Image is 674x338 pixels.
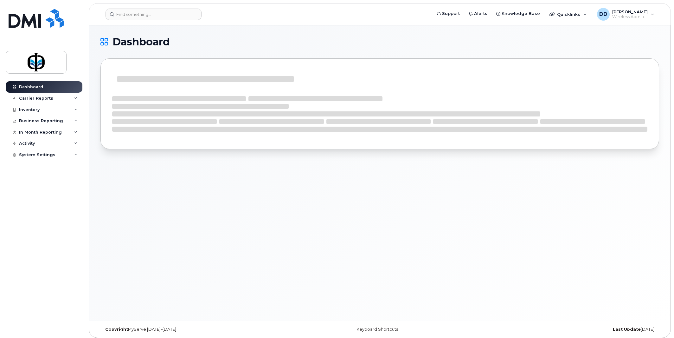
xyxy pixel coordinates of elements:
strong: Last Update [613,327,641,332]
strong: Copyright [105,327,128,332]
a: Keyboard Shortcuts [356,327,398,332]
div: MyServe [DATE]–[DATE] [100,327,287,332]
div: [DATE] [473,327,659,332]
span: Dashboard [112,37,170,47]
